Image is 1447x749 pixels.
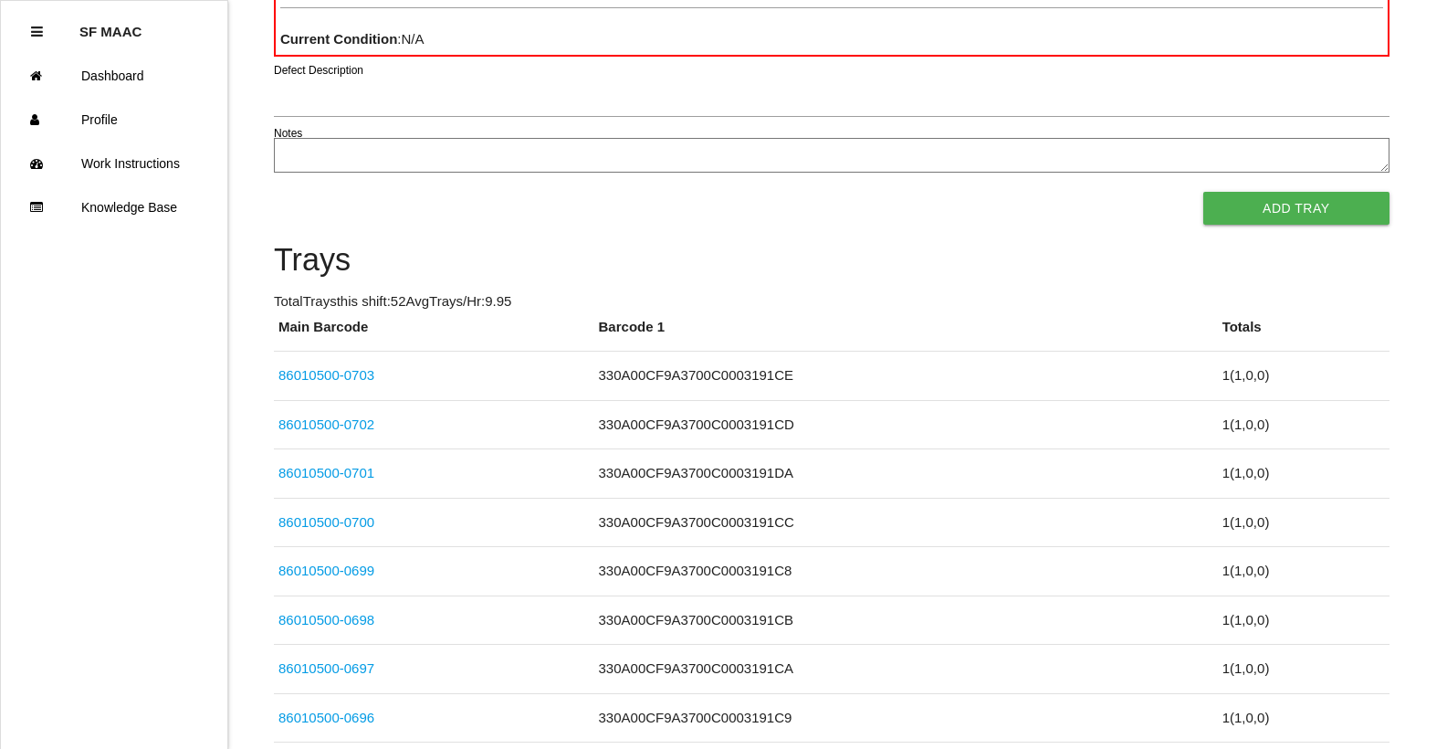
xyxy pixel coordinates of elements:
[594,645,1218,694] td: 330A00CF9A3700C0003191CA
[274,317,594,352] th: Main Barcode
[594,498,1218,547] td: 330A00CF9A3700C0003191CC
[1218,645,1389,694] td: 1 ( 1 , 0 , 0 )
[278,710,374,725] a: 86010500-0696
[274,291,1389,312] p: Total Trays this shift: 52 Avg Trays /Hr: 9.95
[1218,498,1389,547] td: 1 ( 1 , 0 , 0 )
[280,31,397,47] b: Current Condition
[594,449,1218,499] td: 330A00CF9A3700C0003191DA
[278,514,374,530] a: 86010500-0700
[1218,693,1389,743] td: 1 ( 1 , 0 , 0 )
[280,31,425,47] span: : N/A
[278,417,374,432] a: 86010500-0702
[594,547,1218,596] td: 330A00CF9A3700C0003191C8
[278,660,374,676] a: 86010500-0697
[1218,449,1389,499] td: 1 ( 1 , 0 , 0 )
[1218,400,1389,449] td: 1 ( 1 , 0 , 0 )
[594,352,1218,401] td: 330A00CF9A3700C0003191CE
[278,563,374,578] a: 86010500-0699
[278,612,374,628] a: 86010500-0698
[594,317,1218,352] th: Barcode 1
[278,367,374,383] a: 86010500-0703
[1,98,227,142] a: Profile
[1218,352,1389,401] td: 1 ( 1 , 0 , 0 )
[1,185,227,229] a: Knowledge Base
[594,400,1218,449] td: 330A00CF9A3700C0003191CD
[594,693,1218,743] td: 330A00CF9A3700C0003191C9
[1,142,227,185] a: Work Instructions
[1218,317,1389,352] th: Totals
[594,596,1218,645] td: 330A00CF9A3700C0003191CB
[1218,596,1389,645] td: 1 ( 1 , 0 , 0 )
[79,10,142,39] p: SF MAAC
[1218,547,1389,596] td: 1 ( 1 , 0 , 0 )
[1,54,227,98] a: Dashboard
[31,10,43,54] div: Close
[1203,192,1389,225] button: Add Tray
[278,465,374,480] a: 86010500-0701
[274,243,1389,278] h4: Trays
[274,125,302,142] label: Notes
[274,62,363,79] label: Defect Description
